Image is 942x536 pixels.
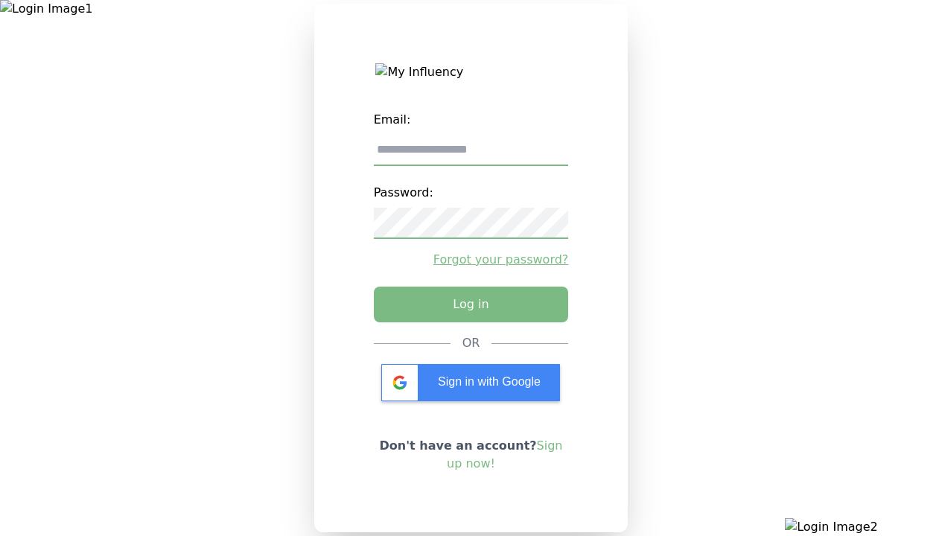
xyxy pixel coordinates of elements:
[374,251,569,269] a: Forgot your password?
[374,105,569,135] label: Email:
[375,63,566,81] img: My Influency
[785,518,942,536] img: Login Image2
[374,437,569,473] p: Don't have an account?
[462,334,480,352] div: OR
[438,375,541,388] span: Sign in with Google
[381,364,560,401] div: Sign in with Google
[374,178,569,208] label: Password:
[374,287,569,322] button: Log in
